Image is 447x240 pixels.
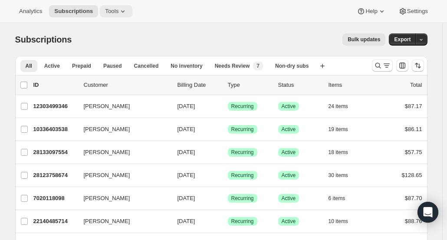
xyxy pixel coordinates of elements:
div: 7020118098[PERSON_NAME][DATE]SuccessRecurringSuccessActive6 items$87.70 [33,192,422,204]
button: [PERSON_NAME] [79,145,165,159]
button: [PERSON_NAME] [79,214,165,228]
span: [PERSON_NAME] [84,217,130,226]
p: Customer [84,81,171,89]
button: [PERSON_NAME] [79,191,165,205]
span: 30 items [329,172,348,179]
button: [PERSON_NAME] [79,168,165,182]
span: $57.75 [405,149,422,155]
button: Export [389,33,416,46]
span: [DATE] [177,218,195,224]
span: 18 items [329,149,348,156]
span: [PERSON_NAME] [84,148,130,157]
span: Recurring [231,126,254,133]
div: 28133097554[PERSON_NAME][DATE]SuccessRecurringSuccessActive18 items$57.75 [33,146,422,158]
div: IDCustomerBilling DateTypeStatusItemsTotal [33,81,422,89]
button: 10 items [329,215,358,227]
p: 12303499346 [33,102,77,111]
span: Paused [103,62,122,69]
button: 19 items [329,123,358,135]
span: Bulk updates [348,36,380,43]
div: 28123758674[PERSON_NAME][DATE]SuccessRecurringSuccessActive30 items$128.65 [33,169,422,181]
button: Create new view [316,60,329,72]
span: 6 items [329,195,345,202]
div: Items [329,81,372,89]
span: Subscriptions [54,8,93,15]
span: Recurring [231,195,254,202]
span: Active [282,195,296,202]
span: Recurring [231,149,254,156]
button: 18 items [329,146,358,158]
div: 10336403538[PERSON_NAME][DATE]SuccessRecurringSuccessActive19 items$86.11 [33,123,422,135]
span: [PERSON_NAME] [84,171,130,180]
div: Type [228,81,271,89]
span: [PERSON_NAME] [84,194,130,203]
span: $87.70 [405,195,422,201]
button: [PERSON_NAME] [79,122,165,136]
button: Help [352,5,391,17]
button: Customize table column order and visibility [396,59,408,72]
span: [DATE] [177,103,195,109]
p: 7020118098 [33,194,77,203]
span: Active [282,149,296,156]
span: Subscriptions [15,35,72,44]
span: Analytics [19,8,42,15]
span: Active [282,103,296,110]
span: 7 [256,62,260,69]
span: Export [394,36,411,43]
span: Active [44,62,60,69]
p: 28133097554 [33,148,77,157]
span: 19 items [329,126,348,133]
span: [PERSON_NAME] [84,125,130,134]
button: Settings [393,5,433,17]
span: Tools [105,8,118,15]
p: 22140485714 [33,217,77,226]
span: [PERSON_NAME] [84,102,130,111]
button: Analytics [14,5,47,17]
span: Prepaid [72,62,91,69]
p: Status [278,81,322,89]
span: $87.17 [405,103,422,109]
span: Settings [407,8,428,15]
span: Active [282,218,296,225]
button: [PERSON_NAME] [79,99,165,113]
div: 22140485714[PERSON_NAME][DATE]SuccessRecurringSuccessActive10 items$88.76 [33,215,422,227]
span: No inventory [171,62,202,69]
button: Search and filter results [372,59,393,72]
span: Recurring [231,103,254,110]
p: Total [410,81,422,89]
span: Non-dry subs [275,62,309,69]
span: [DATE] [177,172,195,178]
button: Bulk updates [342,33,385,46]
p: ID [33,81,77,89]
button: Subscriptions [49,5,98,17]
button: 30 items [329,169,358,181]
span: [DATE] [177,126,195,132]
span: Needs Review [215,62,250,69]
span: $86.11 [405,126,422,132]
span: Recurring [231,218,254,225]
div: Open Intercom Messenger [417,202,438,223]
span: Active [282,172,296,179]
span: $128.65 [402,172,422,178]
p: 28123758674 [33,171,77,180]
div: 12303499346[PERSON_NAME][DATE]SuccessRecurringSuccessActive24 items$87.17 [33,100,422,112]
button: 24 items [329,100,358,112]
span: All [26,62,32,69]
span: Recurring [231,172,254,179]
span: $88.76 [405,218,422,224]
span: Help [365,8,377,15]
button: 6 items [329,192,355,204]
span: 10 items [329,218,348,225]
button: Tools [100,5,132,17]
p: 10336403538 [33,125,77,134]
span: Cancelled [134,62,159,69]
span: 24 items [329,103,348,110]
button: Sort the results [412,59,424,72]
span: [DATE] [177,149,195,155]
span: [DATE] [177,195,195,201]
p: Billing Date [177,81,221,89]
span: Active [282,126,296,133]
